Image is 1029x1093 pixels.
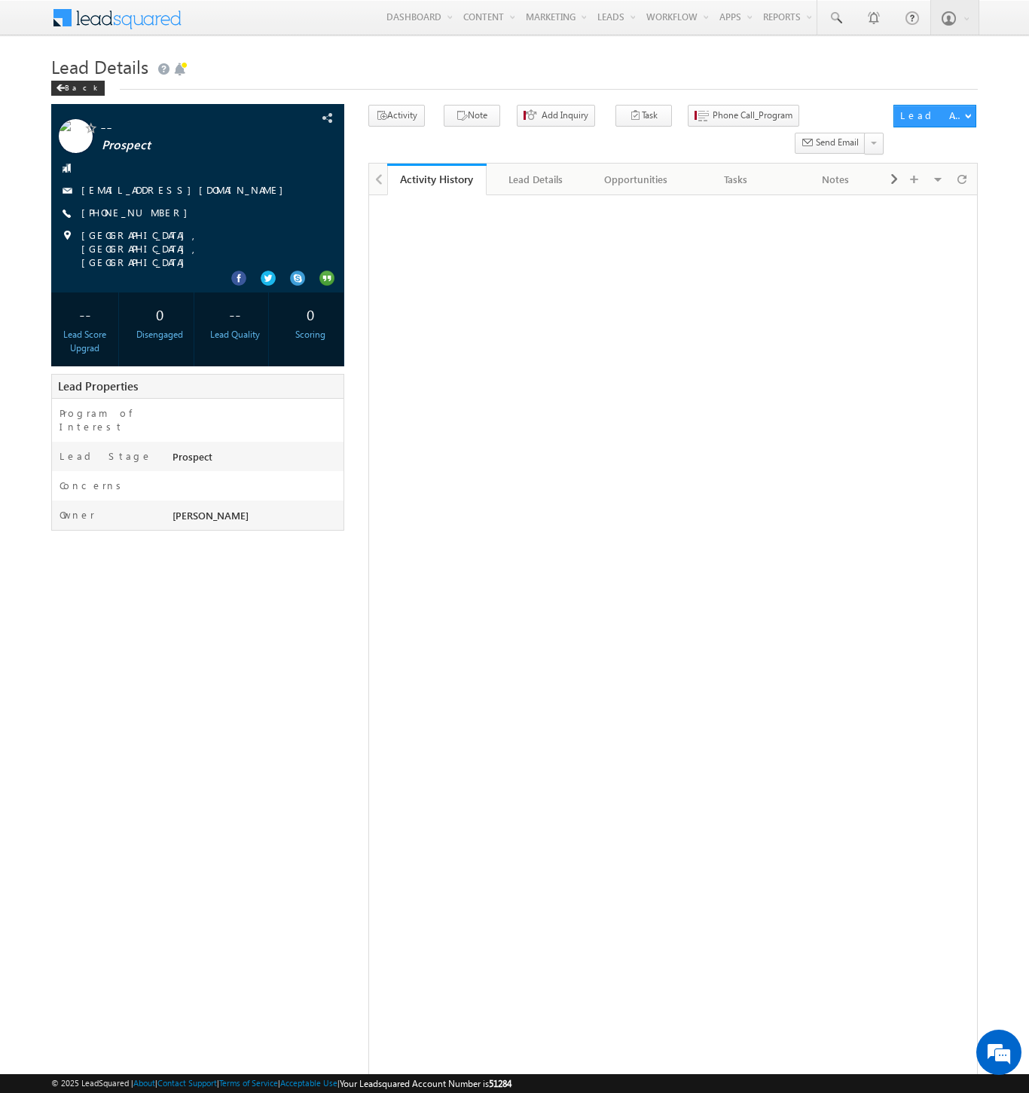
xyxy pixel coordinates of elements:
a: About [133,1078,155,1088]
button: Activity [368,105,425,127]
span: Phone Call_Program [713,109,792,122]
div: Notes [798,170,872,188]
img: Profile photo [59,119,93,158]
a: Back [51,80,112,93]
div: Disengaged [130,328,190,341]
div: Activity History [398,172,475,186]
a: Terms of Service [219,1078,278,1088]
button: Lead Actions [893,105,976,127]
div: 0 [130,300,190,328]
span: 51284 [489,1078,511,1089]
div: Opportunities [599,170,673,188]
a: Acceptable Use [280,1078,337,1088]
a: Tasks [686,164,786,195]
label: Program of Interest [60,406,157,433]
span: [PERSON_NAME] [173,509,249,522]
div: Lead Actions [900,109,964,122]
div: Lead Quality [206,328,265,341]
a: Opportunities [587,164,686,195]
label: Lead Stage [60,449,152,463]
span: © 2025 LeadSquared | | | | | [51,1076,511,1091]
span: Send Email [816,136,859,149]
span: Your Leadsquared Account Number is [340,1078,511,1089]
span: Lead Properties [58,378,138,393]
button: Task [615,105,672,127]
button: Send Email [795,133,866,155]
div: Lead Details [499,170,573,188]
div: Prospect [169,449,344,470]
button: Phone Call_Program [688,105,799,127]
a: [EMAIL_ADDRESS][DOMAIN_NAME] [81,183,291,196]
a: Notes [786,164,885,195]
a: Activity History [387,164,487,195]
label: Owner [60,508,95,522]
div: Tasks [698,170,772,188]
div: -- [55,300,115,328]
div: -- [206,300,265,328]
div: Scoring [280,328,340,341]
label: Concerns [60,479,127,492]
span: [PHONE_NUMBER] [81,206,195,221]
span: [GEOGRAPHIC_DATA], [GEOGRAPHIC_DATA], [GEOGRAPHIC_DATA] [81,228,317,269]
span: Add Inquiry [542,109,588,122]
a: Contact Support [157,1078,217,1088]
div: Lead Score Upgrad [55,328,115,355]
button: Note [444,105,500,127]
span: -- [100,119,281,134]
div: 0 [280,300,340,328]
div: Back [51,81,105,96]
span: Lead Details [51,54,148,78]
button: Add Inquiry [517,105,595,127]
span: Prospect [102,138,282,153]
a: Lead Details [487,164,586,195]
